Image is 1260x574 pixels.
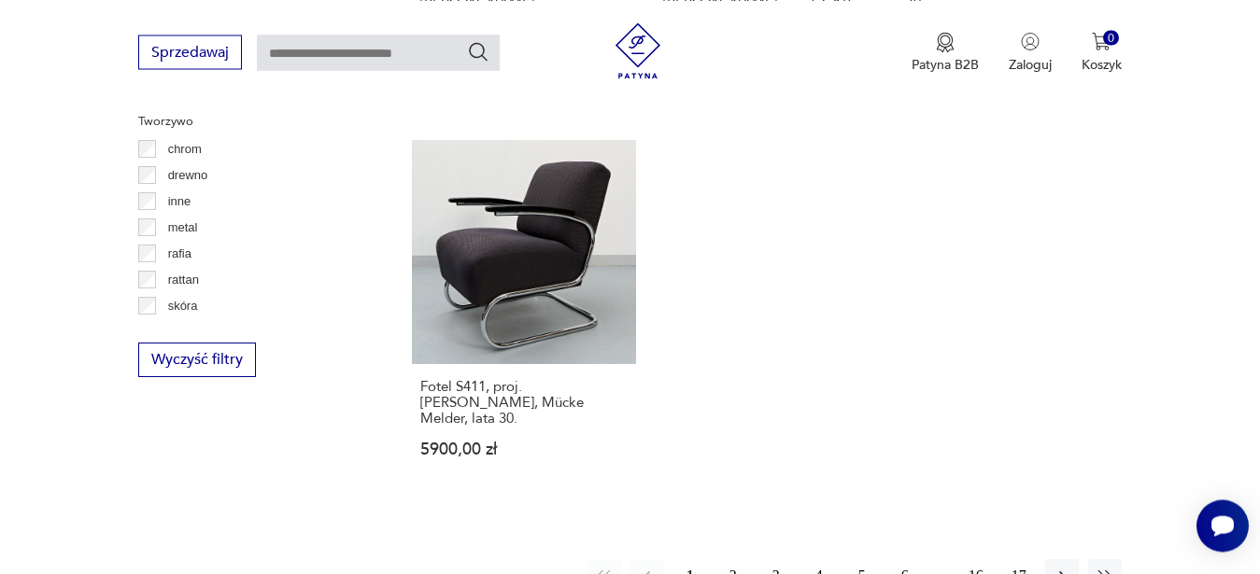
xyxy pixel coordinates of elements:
[912,32,979,73] a: Ikona medaluPatyna B2B
[138,111,367,132] p: Tworzywo
[168,139,202,160] p: chrom
[138,35,242,69] button: Sprzedawaj
[610,22,666,78] img: Patyna - sklep z meblami i dekoracjami vintage
[420,379,628,427] h3: Fotel S411, proj. [PERSON_NAME], Mücke Melder, lata 30.
[1092,32,1111,50] img: Ikona koszyka
[168,270,199,290] p: rattan
[138,343,256,377] button: Wyczyść filtry
[1009,55,1052,73] p: Zaloguj
[1009,32,1052,73] button: Zaloguj
[1103,30,1119,46] div: 0
[1196,499,1249,552] iframe: Smartsupp widget button
[912,32,979,73] button: Patyna B2B
[168,322,207,343] p: tkanina
[168,191,191,212] p: inne
[1021,32,1040,50] img: Ikonka użytkownika
[168,165,208,186] p: drewno
[936,32,955,52] img: Ikona medalu
[420,441,628,457] p: 5900,00 zł
[412,140,636,494] a: Fotel S411, proj. W. H. Gispen, Mücke Melder, lata 30.Fotel S411, proj. [PERSON_NAME], Mücke Meld...
[1082,32,1122,73] button: 0Koszyk
[168,244,191,264] p: rafia
[467,40,489,63] button: Szukaj
[168,296,198,316] p: skóra
[168,217,198,238] p: metal
[912,55,979,73] p: Patyna B2B
[1082,55,1122,73] p: Koszyk
[138,47,242,60] a: Sprzedawaj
